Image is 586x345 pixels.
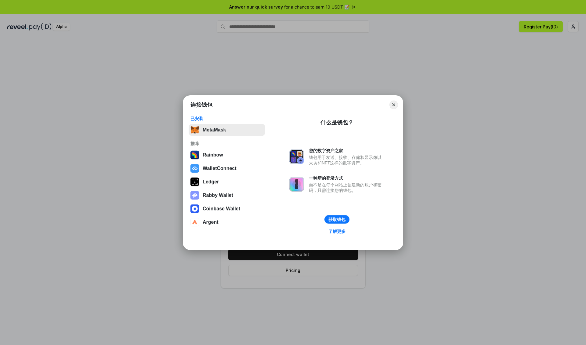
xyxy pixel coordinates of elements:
[189,216,265,228] button: Argent
[189,189,265,201] button: Rabby Wallet
[203,193,233,198] div: Rabby Wallet
[190,191,199,200] img: svg+xml,%3Csvg%20xmlns%3D%22http%3A%2F%2Fwww.w3.org%2F2000%2Fsvg%22%20fill%3D%22none%22%20viewBox...
[203,206,240,211] div: Coinbase Wallet
[309,155,385,166] div: 钱包用于发送、接收、存储和显示像以太坊和NFT这样的数字资产。
[203,166,237,171] div: WalletConnect
[289,177,304,192] img: svg+xml,%3Csvg%20xmlns%3D%22http%3A%2F%2Fwww.w3.org%2F2000%2Fsvg%22%20fill%3D%22none%22%20viewBox...
[189,162,265,174] button: WalletConnect
[389,101,398,109] button: Close
[309,148,385,153] div: 您的数字资产之家
[190,178,199,186] img: svg+xml,%3Csvg%20xmlns%3D%22http%3A%2F%2Fwww.w3.org%2F2000%2Fsvg%22%20width%3D%2228%22%20height%3...
[190,126,199,134] img: svg+xml,%3Csvg%20fill%3D%22none%22%20height%3D%2233%22%20viewBox%3D%220%200%2035%2033%22%20width%...
[189,149,265,161] button: Rainbow
[203,179,219,185] div: Ledger
[189,124,265,136] button: MetaMask
[320,119,353,126] div: 什么是钱包？
[203,152,223,158] div: Rainbow
[324,215,349,224] button: 获取钱包
[203,127,226,133] div: MetaMask
[189,203,265,215] button: Coinbase Wallet
[190,116,263,121] div: 已安装
[189,176,265,188] button: Ledger
[203,219,219,225] div: Argent
[190,218,199,226] img: svg+xml,%3Csvg%20width%3D%2228%22%20height%3D%2228%22%20viewBox%3D%220%200%2028%2028%22%20fill%3D...
[190,164,199,173] img: svg+xml,%3Csvg%20width%3D%2228%22%20height%3D%2228%22%20viewBox%3D%220%200%2028%2028%22%20fill%3D...
[325,227,349,235] a: 了解更多
[190,141,263,146] div: 推荐
[328,229,345,234] div: 了解更多
[309,182,385,193] div: 而不是在每个网站上创建新的账户和密码，只需连接您的钱包。
[190,151,199,159] img: svg+xml,%3Csvg%20width%3D%22120%22%20height%3D%22120%22%20viewBox%3D%220%200%20120%20120%22%20fil...
[289,149,304,164] img: svg+xml,%3Csvg%20xmlns%3D%22http%3A%2F%2Fwww.w3.org%2F2000%2Fsvg%22%20fill%3D%22none%22%20viewBox...
[309,175,385,181] div: 一种新的登录方式
[190,101,212,108] h1: 连接钱包
[328,217,345,222] div: 获取钱包
[190,204,199,213] img: svg+xml,%3Csvg%20width%3D%2228%22%20height%3D%2228%22%20viewBox%3D%220%200%2028%2028%22%20fill%3D...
